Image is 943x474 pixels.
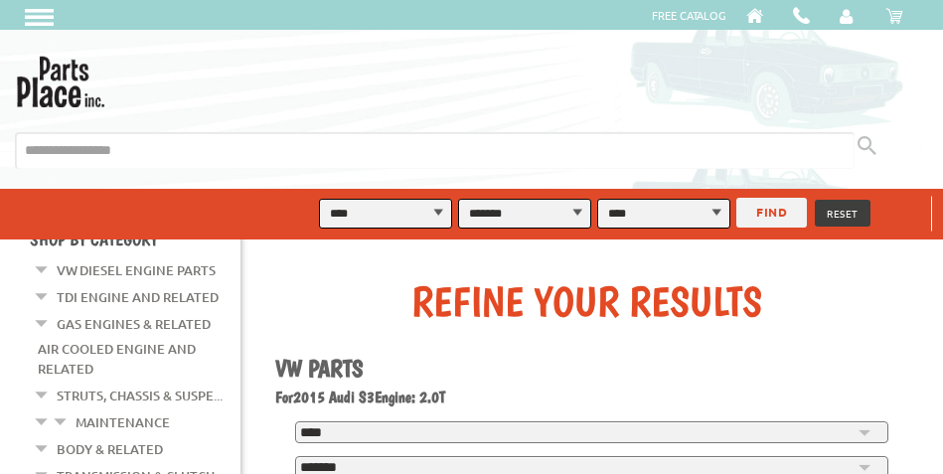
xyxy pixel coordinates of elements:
button: RESET [815,200,870,227]
a: Gas Engines & Related [57,311,211,337]
h1: VW Parts [275,354,898,383]
a: Body & Related [57,436,163,462]
a: TDI Engine and Related [57,284,219,310]
a: VW Diesel Engine Parts [57,257,216,283]
span: For [275,388,293,406]
h2: 2015 Audi S3 [275,388,898,406]
span: Engine: 2.0T [375,388,445,406]
span: RESET [827,206,859,221]
img: Parts Place Inc! [15,50,106,107]
div: Refine Your Results [275,276,898,326]
a: Maintenance [76,409,170,435]
a: Struts, Chassis & Suspe... [57,383,223,408]
button: FIND [736,198,807,228]
a: Air Cooled Engine and Related [38,336,196,382]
